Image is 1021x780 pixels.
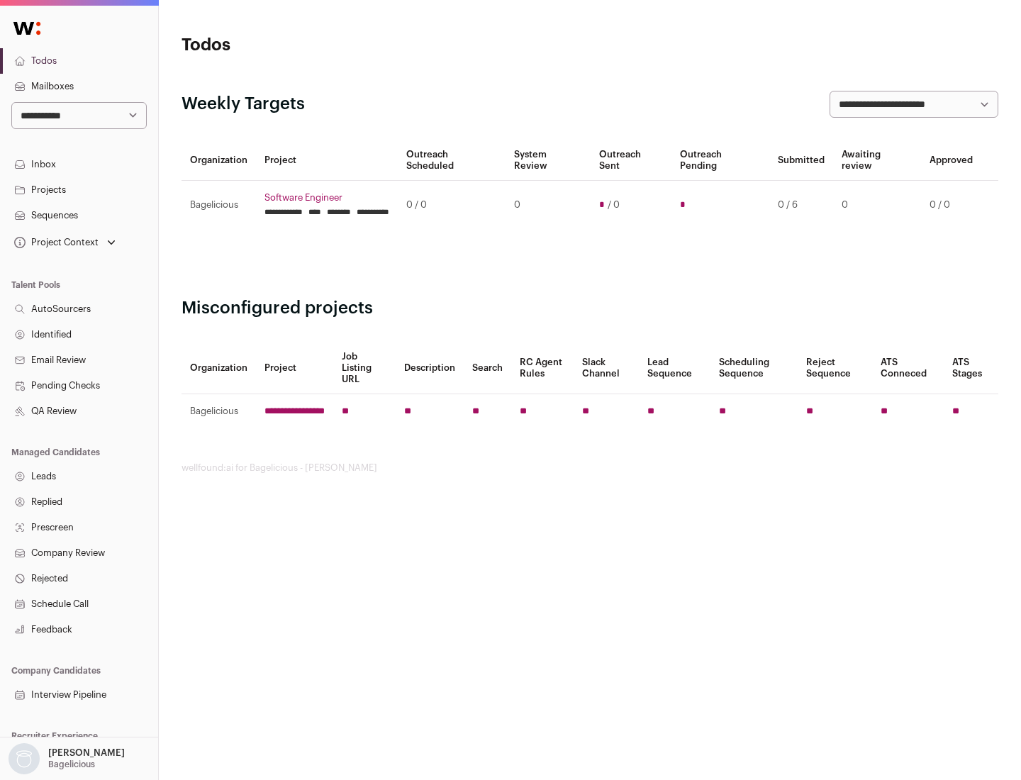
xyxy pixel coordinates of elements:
[11,237,99,248] div: Project Context
[833,181,921,230] td: 0
[398,140,506,181] th: Outreach Scheduled
[639,342,710,394] th: Lead Sequence
[182,140,256,181] th: Organization
[921,140,981,181] th: Approved
[182,342,256,394] th: Organization
[921,181,981,230] td: 0 / 0
[333,342,396,394] th: Job Listing URL
[6,14,48,43] img: Wellfound
[256,342,333,394] th: Project
[944,342,998,394] th: ATS Stages
[671,140,769,181] th: Outreach Pending
[574,342,639,394] th: Slack Channel
[506,181,590,230] td: 0
[6,743,128,774] button: Open dropdown
[256,140,398,181] th: Project
[182,34,454,57] h1: Todos
[182,297,998,320] h2: Misconfigured projects
[398,181,506,230] td: 0 / 0
[182,181,256,230] td: Bagelicious
[833,140,921,181] th: Awaiting review
[464,342,511,394] th: Search
[396,342,464,394] th: Description
[182,462,998,474] footer: wellfound:ai for Bagelicious - [PERSON_NAME]
[11,233,118,252] button: Open dropdown
[769,140,833,181] th: Submitted
[710,342,798,394] th: Scheduling Sequence
[9,743,40,774] img: nopic.png
[511,342,573,394] th: RC Agent Rules
[798,342,873,394] th: Reject Sequence
[608,199,620,211] span: / 0
[48,747,125,759] p: [PERSON_NAME]
[506,140,590,181] th: System Review
[591,140,672,181] th: Outreach Sent
[264,192,389,204] a: Software Engineer
[48,759,95,770] p: Bagelicious
[769,181,833,230] td: 0 / 6
[182,93,305,116] h2: Weekly Targets
[872,342,943,394] th: ATS Conneced
[182,394,256,429] td: Bagelicious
